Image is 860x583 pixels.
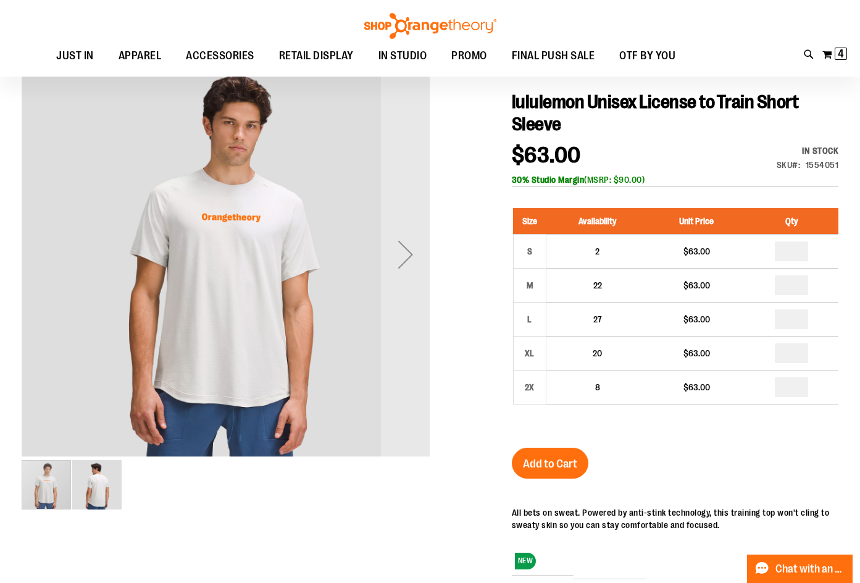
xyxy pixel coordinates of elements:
img: lululemon Unisex License to Train Short Sleeve [22,48,430,457]
th: Size [513,208,546,235]
span: RETAIL DISPLAY [279,42,354,70]
span: 4 [838,48,844,60]
button: Chat with an Expert [747,555,853,583]
div: $63.00 [654,381,738,393]
span: 20 [593,348,602,358]
span: OTF BY YOU [619,42,675,70]
div: $63.00 [654,279,738,291]
th: Availability [546,208,648,235]
div: $63.00 [654,313,738,325]
div: (MSRP: $90.00) [512,174,838,186]
span: 8 [595,382,600,392]
div: image 2 of 2 [72,459,122,511]
th: Unit Price [648,208,745,235]
span: NEW [515,553,536,569]
span: JUST IN [56,42,94,70]
span: PROMO [451,42,487,70]
div: $63.00 [654,245,738,258]
span: $63.00 [512,143,581,168]
span: lululemon Unisex License to Train Short Sleeve [512,91,799,135]
span: 2 [595,246,599,256]
div: XL [520,344,539,363]
span: 27 [593,314,602,324]
b: 30% Studio Margin [512,175,585,185]
div: 2X [520,378,539,396]
div: Availability [777,145,839,157]
div: 1554051 [806,159,839,171]
strong: SKU [777,160,801,170]
div: Next [381,50,430,459]
div: In stock [777,145,839,157]
th: Qty [745,208,838,235]
span: Add to Cart [523,457,577,471]
img: Shop Orangetheory [362,13,498,39]
div: lululemon Unisex License to Train Short Sleeve [22,50,430,459]
div: All bets on sweat. Powered by anti-stink technology, this training top won't cling to sweaty skin... [512,506,838,531]
div: L [520,310,539,329]
span: Chat with an Expert [775,563,845,575]
div: M [520,276,539,295]
img: lululemon Unisex License to Train Short Sleeve [72,460,122,510]
span: APPAREL [119,42,162,70]
div: $63.00 [654,347,738,359]
span: ACCESSORIES [186,42,254,70]
span: FINAL PUSH SALE [512,42,595,70]
span: 22 [593,280,602,290]
span: IN STUDIO [378,42,427,70]
div: image 1 of 2 [22,459,72,511]
button: Add to Cart [512,448,588,479]
div: S [520,242,539,261]
div: carousel [22,50,430,511]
